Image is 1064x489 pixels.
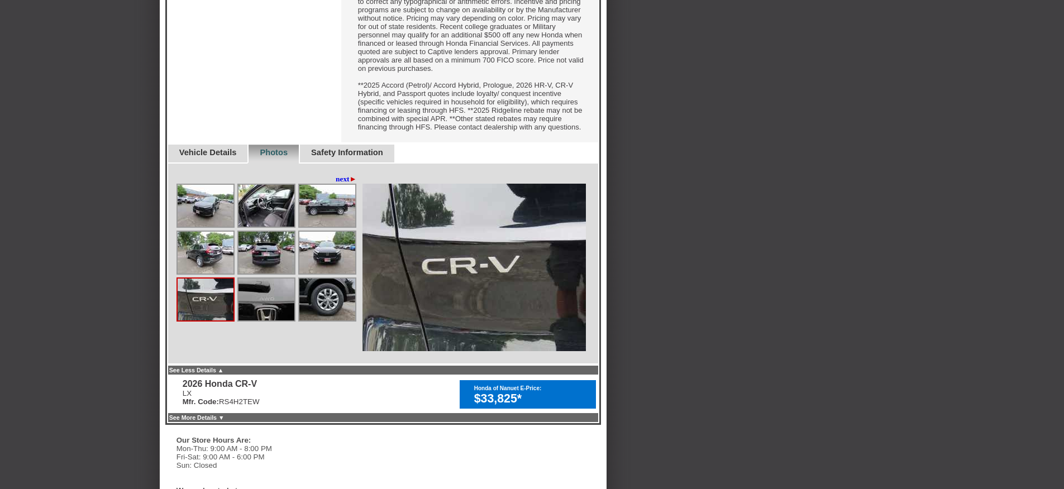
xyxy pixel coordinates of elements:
img: Image.aspx [178,232,233,274]
img: Image.aspx [362,184,586,351]
div: Mon-Thu: 9:00 AM - 8:00 PM Fri-Sat: 9:00 AM - 6:00 PM Sun: Closed [176,444,344,469]
img: Image.aspx [299,185,355,227]
a: See Less Details ▲ [169,367,224,373]
a: Vehicle Details [179,148,237,157]
a: next► [336,175,357,184]
img: Image.aspx [178,279,233,320]
img: Image.aspx [299,232,355,274]
a: See More Details ▼ [169,414,225,421]
a: Safety Information [311,148,383,157]
img: Image.aspx [299,279,355,320]
img: Image.aspx [178,185,233,227]
span: ► [350,175,357,183]
img: Image.aspx [238,279,294,320]
div: 2026 Honda CR-V [183,379,260,389]
div: $33,825* [474,392,590,406]
a: Photos [260,148,288,157]
img: Image.aspx [238,185,294,227]
div: LX RS4H2TEW [183,389,260,406]
b: Mfr. Code: [183,397,219,406]
div: Our Store Hours Are: [176,436,338,444]
img: Image.aspx [238,232,294,274]
font: Honda of Nanuet E-Price: [474,385,542,391]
